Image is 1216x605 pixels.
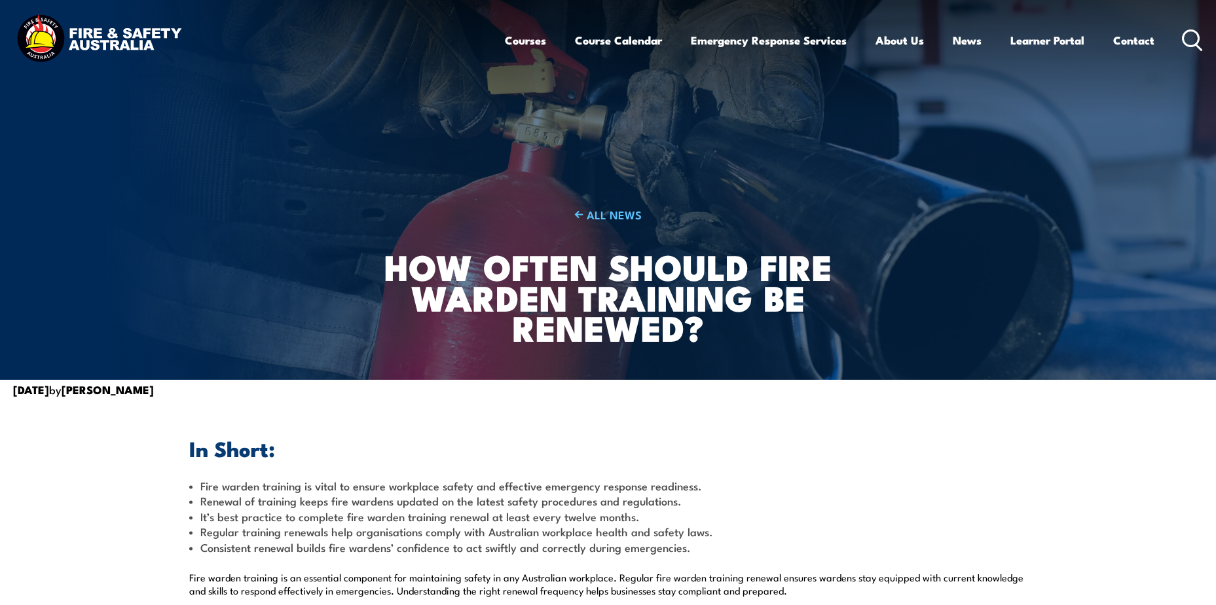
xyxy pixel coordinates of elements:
a: News [953,23,982,58]
span: It’s best practice to complete fire warden training renewal at least every twelve months. [200,508,640,524]
a: About Us [875,23,924,58]
a: Contact [1113,23,1154,58]
h1: How Often Should Fire Warden Training Be Renewed? [350,251,866,342]
span: Renewal of training keeps fire wardens updated on the latest safety procedures and regulations. [200,492,682,509]
strong: [DATE] [13,381,49,398]
span: Consistent renewal builds fire wardens’ confidence to act swiftly and correctly during emergencies. [200,539,691,555]
a: Emergency Response Services [691,23,847,58]
strong: [PERSON_NAME] [62,381,154,398]
span: Regular training renewals help organisations comply with Australian workplace health and safety l... [200,523,713,540]
span: Fire warden training is an essential component for maintaining safety in any Australian workplace... [189,570,1023,597]
a: Courses [505,23,546,58]
span: Fire warden training is vital to ensure workplace safety and effective emergency response readiness. [200,477,702,494]
span: In Short: [189,431,275,464]
a: Learner Portal [1010,23,1084,58]
a: Course Calendar [575,23,662,58]
a: ALL NEWS [350,207,866,222]
span: by [13,381,154,397]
